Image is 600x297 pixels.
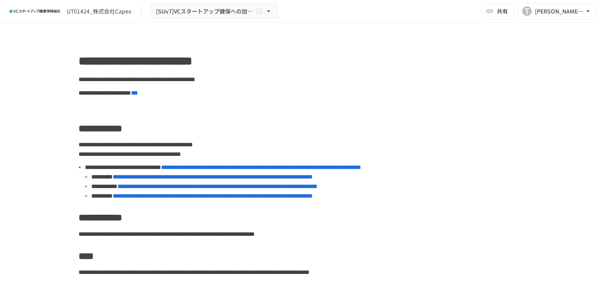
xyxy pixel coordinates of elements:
[497,7,508,16] span: 共有
[522,6,532,16] div: T
[481,3,514,19] button: 共有
[535,6,584,16] div: [PERSON_NAME][EMAIL_ADDRESS][MEDICAL_DATA]
[517,3,597,19] button: T[PERSON_NAME][EMAIL_ADDRESS][MEDICAL_DATA]
[67,7,131,16] div: UT01424_株式会社Capex
[156,6,254,16] span: [SUv7]VCスタートアップ健保への加入申請手続き
[151,4,278,19] button: [SUv7]VCスタートアップ健保への加入申請手続き
[10,5,60,17] img: ZDfHsVrhrXUoWEWGWYf8C4Fv4dEjYTEDCNvmL73B7ox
